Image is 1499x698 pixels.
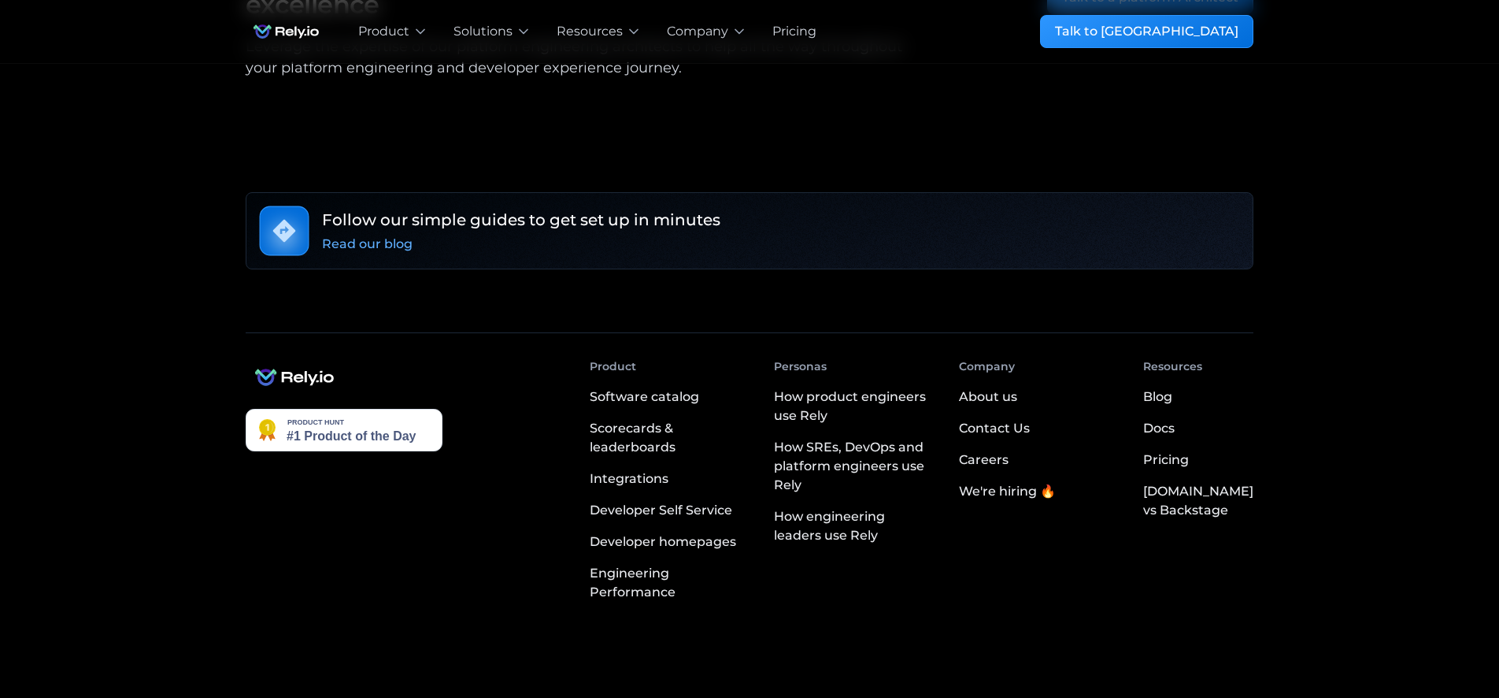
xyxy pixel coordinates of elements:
a: [DOMAIN_NAME] vs Backstage [1143,476,1253,526]
a: We're hiring 🔥 [959,476,1056,507]
a: Engineering Performance [590,558,749,608]
img: Rely.io - The developer portal with an AI assistant you can speak with | Product Hunt [246,409,442,451]
a: Blog [1143,381,1172,413]
img: Rely.io logo [246,16,327,47]
div: Read our blog [322,235,413,254]
div: How product engineers use Rely [774,388,933,425]
a: About us [959,381,1017,413]
a: How product engineers use Rely [774,381,933,432]
a: Pricing [1143,444,1189,476]
div: Software catalog [590,388,699,407]
a: Pricing [772,22,816,41]
div: We're hiring 🔥 [959,482,1056,501]
div: Docs [1143,419,1175,438]
div: Blog [1143,388,1172,407]
div: Product [590,358,636,375]
div: Contact Us [959,419,1030,438]
a: Developer homepages [590,526,749,558]
div: Developer Self Service [590,501,732,520]
a: Developer Self Service [590,495,749,526]
div: Company [959,358,1015,375]
a: Careers [959,444,1009,476]
a: Software catalog [590,381,749,413]
h6: Follow our simple guides to get set up in minutes [322,208,720,232]
div: Product [358,22,409,41]
iframe: Chatbot [1395,594,1477,676]
div: Careers [959,451,1009,470]
a: Docs [1143,413,1175,444]
div: Engineering Performance [590,564,749,602]
div: Company [667,22,728,41]
div: How engineering leaders use Rely [774,507,933,545]
a: Contact Us [959,413,1030,444]
div: Resources [557,22,623,41]
a: Talk to [GEOGRAPHIC_DATA] [1040,15,1253,48]
a: Integrations [590,463,749,495]
div: Talk to [GEOGRAPHIC_DATA] [1055,22,1238,41]
div: Developer homepages [590,533,736,551]
a: How engineering leaders use Rely [774,501,933,551]
a: home [246,16,327,47]
a: How SREs, DevOps and platform engineers use Rely [774,432,933,501]
a: Scorecards & leaderboards [590,413,749,463]
div: [DOMAIN_NAME] vs Backstage [1143,482,1253,520]
div: How SREs, DevOps and platform engineers use Rely [774,438,933,495]
div: Solutions [453,22,513,41]
div: About us [959,388,1017,407]
div: Resources [1143,358,1202,375]
div: Personas [774,358,827,375]
a: Follow our simple guides to get set up in minutesRead our blog [246,192,1253,269]
div: Pricing [1143,451,1189,470]
div: Scorecards & leaderboards [590,419,749,457]
div: Integrations [590,470,668,488]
